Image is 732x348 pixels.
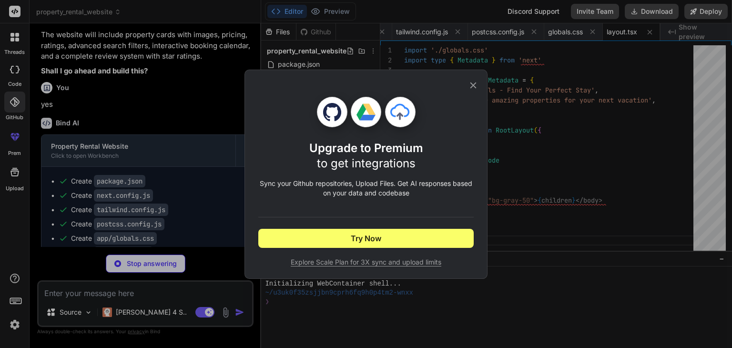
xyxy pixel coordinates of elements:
[258,179,474,198] p: Sync your Github repositories, Upload Files. Get AI responses based on your data and codebase
[317,156,416,170] span: to get integrations
[351,233,381,244] span: Try Now
[258,257,474,267] span: Explore Scale Plan for 3X sync and upload limits
[258,229,474,248] button: Try Now
[309,141,423,171] h1: Upgrade to Premium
